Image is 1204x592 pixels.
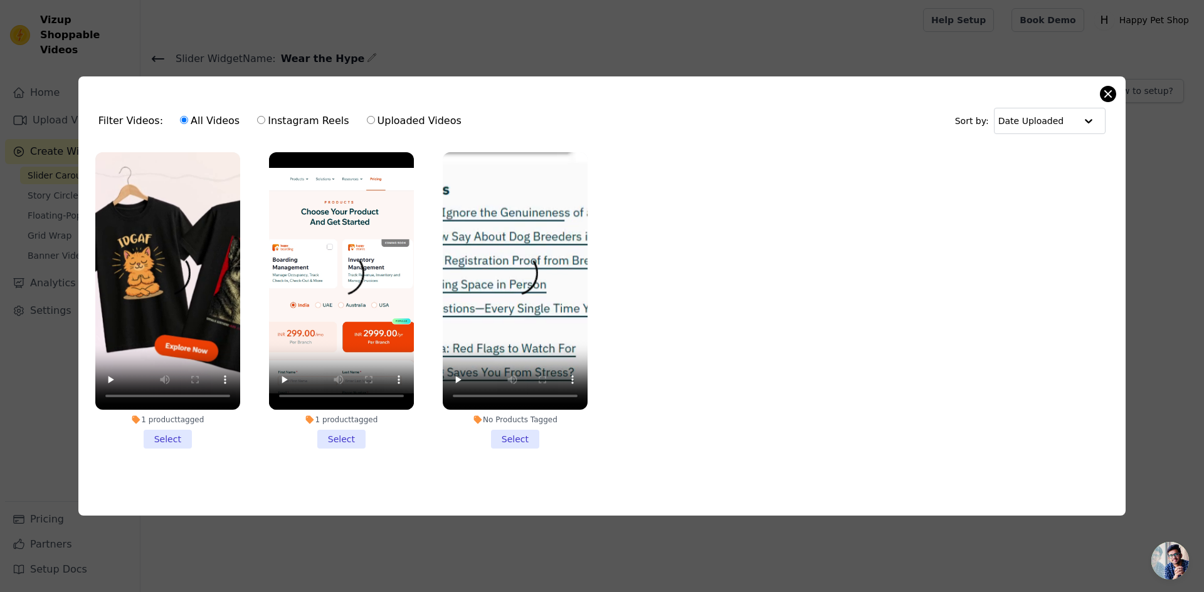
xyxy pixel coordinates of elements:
button: Close modal [1101,86,1116,101]
label: Uploaded Videos [366,113,462,129]
div: Open chat [1151,542,1189,579]
div: Filter Videos: [98,106,468,135]
div: Sort by: [955,108,1106,134]
div: 1 product tagged [269,415,414,425]
label: All Videos [179,113,240,129]
label: Instagram Reels [256,113,349,129]
div: No Products Tagged [443,415,588,425]
div: 1 product tagged [95,415,240,425]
